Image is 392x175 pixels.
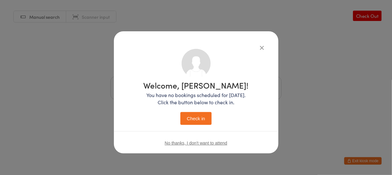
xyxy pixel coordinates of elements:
[165,141,227,146] button: No thanks, I don't want to attend
[144,91,249,106] p: You have no bookings scheduled for [DATE]. Click the button below to check in.
[144,81,249,89] h1: Welcome, [PERSON_NAME]!
[180,112,212,125] button: Check in
[182,49,211,78] img: no_photo.png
